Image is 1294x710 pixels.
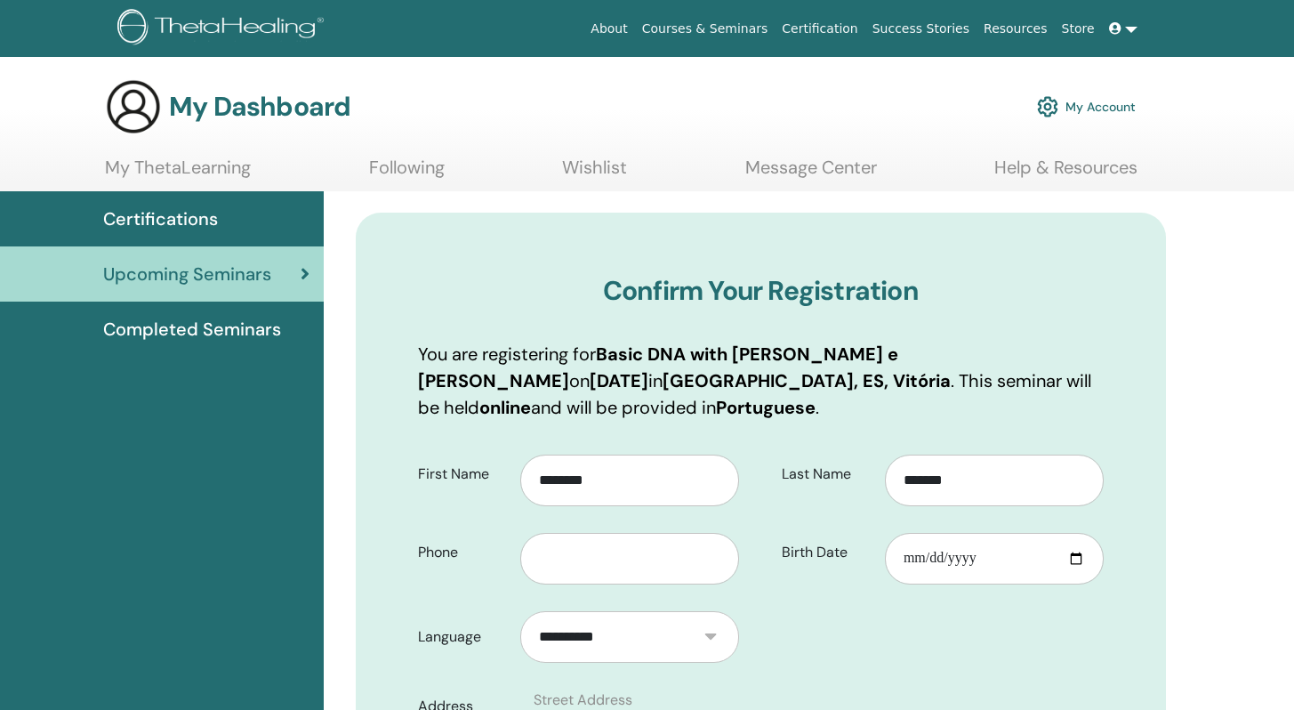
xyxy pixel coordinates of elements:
a: Courses & Seminars [635,12,776,45]
a: Following [369,157,445,191]
a: About [583,12,634,45]
label: Language [405,620,521,654]
a: Message Center [745,157,877,191]
h3: My Dashboard [169,91,350,123]
b: [DATE] [590,369,648,392]
a: Resources [977,12,1055,45]
b: [GEOGRAPHIC_DATA], ES, Vitória [663,369,951,392]
label: Last Name [768,457,885,491]
p: You are registering for on in . This seminar will be held and will be provided in . [418,341,1104,421]
label: Birth Date [768,536,885,569]
a: Help & Resources [994,157,1137,191]
b: online [479,396,531,419]
label: First Name [405,457,521,491]
span: Certifications [103,206,218,232]
span: Completed Seminars [103,316,281,343]
label: Phone [405,536,521,569]
b: Basic DNA with [PERSON_NAME] e [PERSON_NAME] [418,343,898,392]
a: Success Stories [865,12,977,45]
a: Wishlist [562,157,627,191]
h3: Confirm Your Registration [418,275,1104,307]
a: Certification [775,12,864,45]
img: cog.svg [1037,92,1058,122]
a: My ThetaLearning [105,157,251,191]
span: Upcoming Seminars [103,261,271,287]
b: Portuguese [716,396,816,419]
a: My Account [1037,87,1136,126]
a: Store [1055,12,1102,45]
img: logo.png [117,9,330,49]
img: generic-user-icon.jpg [105,78,162,135]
